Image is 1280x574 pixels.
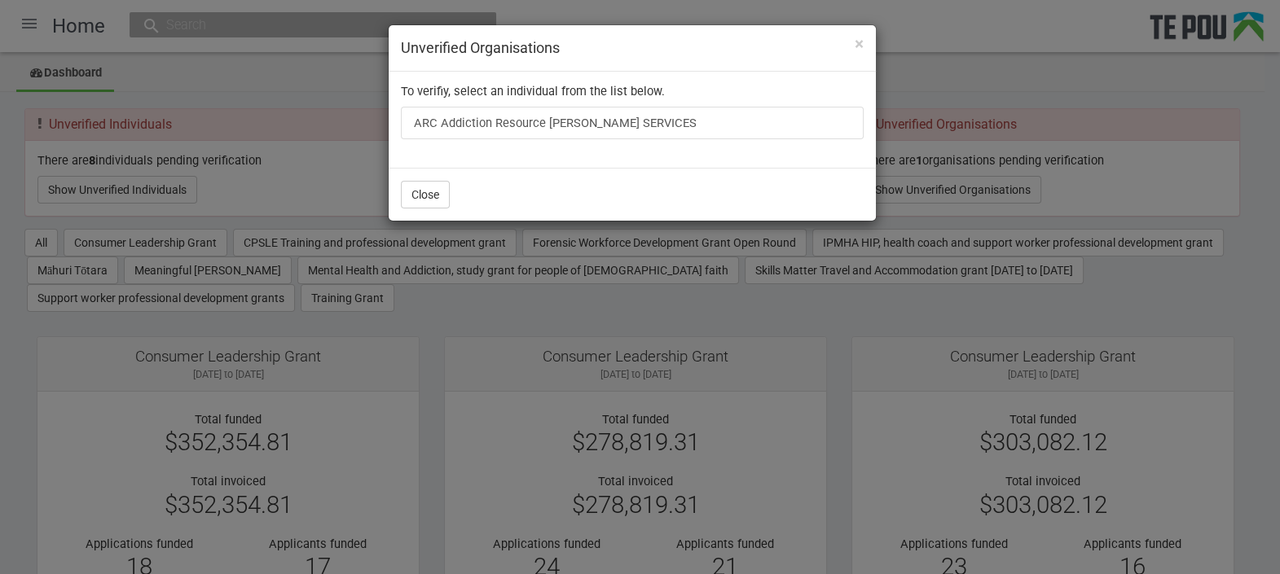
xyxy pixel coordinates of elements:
span: × [855,34,864,54]
p: To verifiy, select an individual from the list below. [401,84,864,99]
button: Close [401,181,450,208]
button: Close [855,36,864,53]
a: ARC Addiction Resource [PERSON_NAME] SERVICES [401,107,864,139]
h4: Unverified Organisations [401,37,864,59]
